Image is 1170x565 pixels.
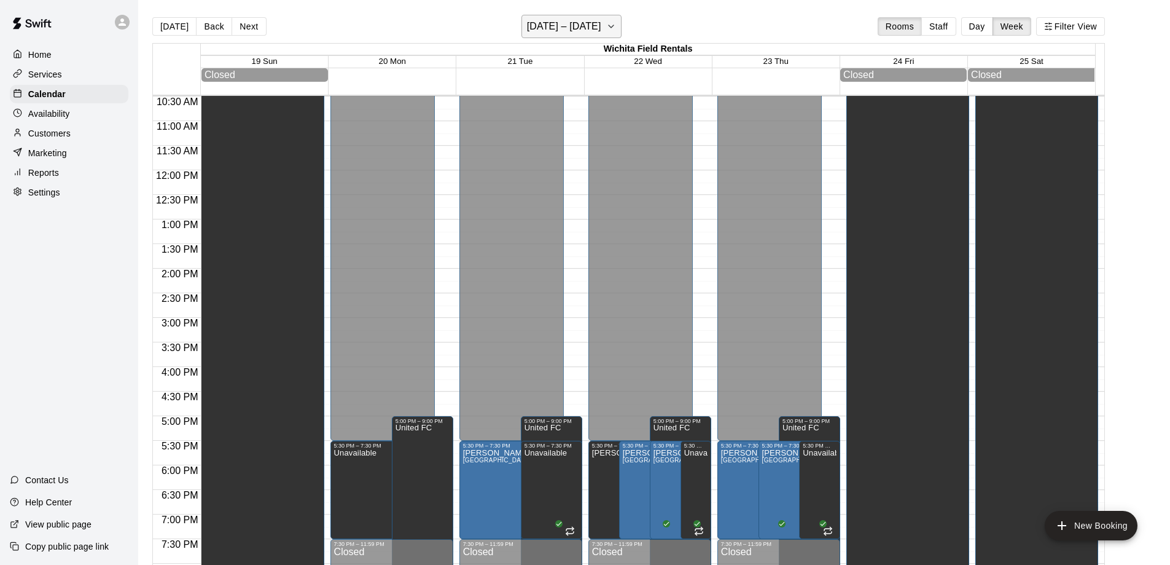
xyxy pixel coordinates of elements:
[799,441,840,539] div: 5:30 PM – 7:30 PM: Unavailable
[28,49,52,61] p: Home
[893,57,914,66] button: 24 Fri
[25,496,72,508] p: Help Center
[634,57,662,66] button: 22 Wed
[527,18,601,35] h6: [DATE] – [DATE]
[782,418,837,424] div: 5:00 PM – 9:00 PM
[158,367,201,377] span: 4:00 PM
[592,443,637,449] div: 5:30 PM – 7:30 PM
[10,124,128,143] a: Customers
[653,457,771,464] span: [GEOGRAPHIC_DATA] - Field #7 Rental
[158,318,201,328] span: 3:00 PM
[721,443,783,449] div: 5:30 PM – 7:30 PM
[623,443,668,449] div: 5:30 PM – 7:30 PM
[158,416,201,427] span: 5:00 PM
[759,441,828,539] div: 5:30 PM – 7:30 PM: Carl Boyanton
[1036,17,1105,36] button: Filter View
[762,457,880,464] span: [GEOGRAPHIC_DATA] - Field #6 Rental
[650,441,702,539] div: 5:30 PM – 7:30 PM: Betsy Roach
[525,418,579,424] div: 5:00 PM – 9:00 PM
[28,88,66,100] p: Calendar
[25,474,69,486] p: Contact Us
[685,524,697,536] span: All customers have paid
[232,17,266,36] button: Next
[459,441,564,539] div: 5:30 PM – 7:30 PM: Jayce Wilson
[803,443,837,449] div: 5:30 PM – 7:30 PM
[158,293,201,304] span: 2:30 PM
[521,15,622,38] button: [DATE] – [DATE]
[201,44,1095,55] div: Wichita Field Rentals
[158,465,201,476] span: 6:00 PM
[158,539,201,550] span: 7:30 PM
[158,392,201,402] span: 4:30 PM
[588,441,641,539] div: 5:30 PM – 7:30 PM: Taryn Sloan
[971,69,1091,81] div: Closed
[10,45,128,64] a: Home
[619,441,671,539] div: 5:30 PM – 7:30 PM: Ryan Burke
[10,144,128,162] a: Marketing
[25,518,92,531] p: View public page
[592,541,708,547] div: 7:30 PM – 11:59 PM
[196,17,232,36] button: Back
[334,443,450,449] div: 5:30 PM – 7:30 PM
[993,17,1031,36] button: Week
[153,195,201,205] span: 12:30 PM
[154,146,201,156] span: 11:30 AM
[10,164,128,182] div: Reports
[763,57,789,66] button: 23 Thu
[158,441,201,451] span: 5:30 PM
[654,524,666,536] span: All customers have paid
[158,219,201,230] span: 1:00 PM
[878,17,922,36] button: Rooms
[717,441,787,539] div: 5:30 PM – 7:30 PM: Tim Rotola
[25,540,109,553] p: Copy public page link
[463,541,579,547] div: 7:30 PM – 11:59 PM
[921,17,956,36] button: Staff
[28,108,70,120] p: Availability
[396,418,450,424] div: 5:00 PM – 9:00 PM
[653,443,698,449] div: 5:30 PM – 7:30 PM
[158,269,201,279] span: 2:00 PM
[1045,511,1137,540] button: add
[28,147,67,159] p: Marketing
[762,443,824,449] div: 5:30 PM – 7:30 PM
[28,167,59,179] p: Reports
[1020,57,1043,66] button: 25 Sat
[508,57,533,66] button: 21 Tue
[154,97,201,107] span: 10:30 AM
[721,541,837,547] div: 7:30 PM – 11:59 PM
[158,515,201,525] span: 7:00 PM
[521,441,582,539] div: 5:30 PM – 7:30 PM: Unavailable
[10,105,128,123] a: Availability
[843,69,964,81] div: Closed
[379,57,406,66] button: 20 Mon
[694,526,704,536] span: Recurring event
[10,65,128,84] a: Services
[10,85,128,103] a: Calendar
[158,342,201,353] span: 3:30 PM
[10,183,128,202] div: Settings
[28,127,71,140] p: Customers
[252,57,278,66] button: 19 Sun
[961,17,993,36] button: Day
[623,457,741,464] span: [GEOGRAPHIC_DATA] - Field #8 Rental
[158,244,201,255] span: 1:30 PM
[811,524,823,536] span: All customers have paid
[153,170,201,181] span: 12:00 PM
[154,121,201,132] span: 11:00 AM
[463,457,581,464] span: [GEOGRAPHIC_DATA] - Field #2 Rental
[770,524,782,536] span: All customers have paid
[823,526,833,536] span: Recurring event
[152,17,197,36] button: [DATE]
